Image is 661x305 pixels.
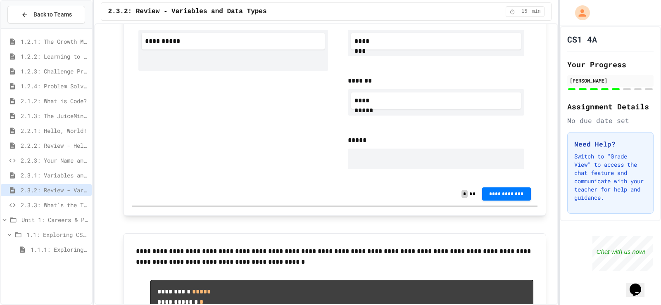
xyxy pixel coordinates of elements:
div: No due date set [567,116,654,125]
p: Switch to "Grade View" to access the chat feature and communicate with your teacher for help and ... [574,152,647,202]
h2: Assignment Details [567,101,654,112]
h2: Your Progress [567,59,654,70]
span: 2.2.1: Hello, World! [21,126,88,135]
h3: Need Help? [574,139,647,149]
span: 1.2.1: The Growth Mindset [21,37,88,46]
span: 2.3.2: Review - Variables and Data Types [21,186,88,194]
span: 2.1.3: The JuiceMind IDE [21,111,88,120]
span: 2.1.2: What is Code? [21,97,88,105]
span: 1.2.4: Problem Solving Practice [21,82,88,90]
span: 15 [518,8,531,15]
span: 2.2.3: Your Name and Favorite Movie [21,156,88,165]
span: Back to Teams [33,10,72,19]
span: 1.1: Exploring CS Careers [26,230,88,239]
span: Unit 1: Careers & Professionalism [21,215,88,224]
span: 2.3.3: What's the Type? [21,201,88,209]
iframe: chat widget [592,236,653,271]
span: 2.2.2: Review - Hello, World! [21,141,88,150]
div: My Account [566,3,592,22]
span: 2.3.2: Review - Variables and Data Types [108,7,266,17]
span: min [532,8,541,15]
span: 1.2.2: Learning to Solve Hard Problems [21,52,88,61]
span: 1.2.3: Challenge Problem - The Bridge [21,67,88,76]
span: 1.1.1: Exploring CS Careers [31,245,88,254]
span: 2.3.1: Variables and Data Types [21,171,88,180]
button: Back to Teams [7,6,85,24]
iframe: chat widget [626,272,653,297]
h1: CS1 4A [567,33,597,45]
div: [PERSON_NAME] [570,77,651,84]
